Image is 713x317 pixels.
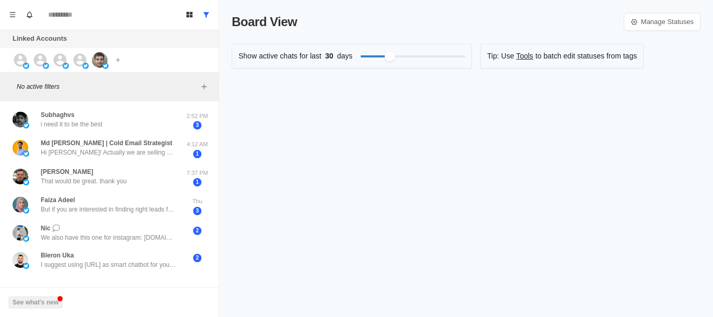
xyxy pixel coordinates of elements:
p: No active filters [17,82,198,91]
img: picture [13,112,28,127]
p: But if you are interested in finding right leads for your business, let me know and i will share ... [41,205,176,214]
p: i need it to be the best [41,120,102,129]
a: Manage Statuses [624,13,700,31]
p: That would be great. thank you [41,177,127,186]
img: picture [23,263,29,269]
img: picture [43,63,49,69]
p: Linked Accounts [13,33,67,44]
img: picture [23,179,29,185]
span: 2 [193,254,201,262]
span: 30 [322,51,337,62]
button: Board View [181,6,198,23]
button: Show all conversations [198,6,215,23]
img: picture [23,122,29,128]
button: Add account [112,54,124,66]
p: days [337,51,353,62]
img: picture [23,150,29,157]
span: 2 [193,227,201,235]
p: Hi [PERSON_NAME]! Actually we are selling Google workspace and Microsoft 365 inboxes. [41,148,176,157]
img: picture [82,63,89,69]
p: Md [PERSON_NAME] | Cold Email Strategist [41,138,172,148]
a: Tools [516,51,533,62]
img: picture [63,63,69,69]
img: picture [23,207,29,214]
p: Thu [184,197,210,206]
p: Show active chats for last [239,51,322,62]
p: to batch edit statuses from tags [536,51,637,62]
p: I suggest using [URL] as smart chatbot for you website. [41,260,176,269]
button: Menu [4,6,21,23]
span: 3 [193,121,201,130]
p: Subhaghvs [41,110,75,120]
p: 4:12 AM [184,140,210,149]
span: 1 [193,178,201,186]
p: 2:52 PM [184,112,210,121]
span: 3 [193,207,201,215]
img: picture [13,225,28,241]
img: picture [92,52,108,68]
p: [PERSON_NAME] [41,167,93,177]
button: See what's new [8,296,63,309]
img: picture [23,63,29,69]
p: Faiza Adeel [41,195,75,205]
img: picture [13,197,28,213]
p: 7:37 PM [184,169,210,178]
p: Nic 💭 [41,224,60,233]
p: Tip: Use [487,51,514,62]
p: We also have this one for instagram: [DOMAIN_NAME][URL] This one for LinkedIn: [DOMAIN_NAME][URL]... [41,233,176,242]
button: Notifications [21,6,38,23]
p: Bleron Uka [41,251,74,260]
p: Board View [232,13,297,31]
img: picture [13,140,28,156]
img: picture [102,63,109,69]
div: Filter by activity days [385,51,395,62]
span: 1 [193,150,201,158]
img: picture [23,236,29,242]
img: picture [13,252,28,268]
img: picture [13,169,28,184]
button: Add filters [198,80,210,93]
